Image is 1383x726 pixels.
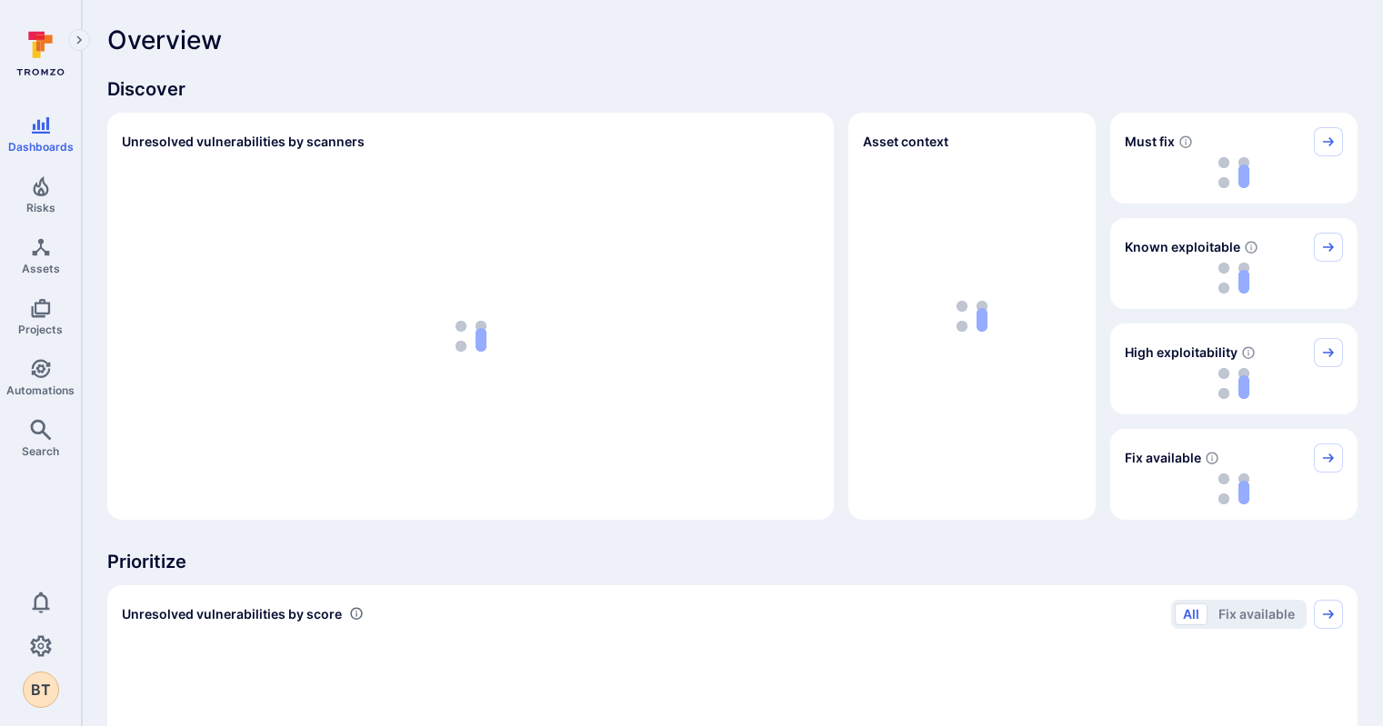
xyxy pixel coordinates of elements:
[1110,429,1358,520] div: Fix available
[107,76,1358,102] span: Discover
[1125,343,1238,362] span: High exploitability
[1125,449,1201,467] span: Fix available
[1175,603,1208,625] button: All
[122,605,342,623] span: Unresolved vulnerabilities by score
[1125,156,1343,189] div: loading spinner
[1125,238,1240,256] span: Known exploitable
[1210,603,1303,625] button: Fix available
[1110,113,1358,204] div: Must fix
[863,133,948,151] span: Asset context
[1125,133,1175,151] span: Must fix
[18,323,63,336] span: Projects
[1125,262,1343,294] div: loading spinner
[1205,451,1219,465] svg: Vulnerabilities with fix available
[1110,218,1358,309] div: Known exploitable
[6,383,75,397] span: Automations
[1178,134,1193,149] svg: Risk score >=40 , missed SLA
[1218,473,1249,504] img: Loading...
[456,321,486,352] img: Loading...
[1218,368,1249,399] img: Loading...
[122,167,819,505] div: loading spinner
[26,201,55,214] span: Risks
[8,140,74,154] span: Dashboards
[1125,472,1343,505] div: loading spinner
[1241,345,1256,360] svg: EPSS score ≥ 0.7
[23,671,59,708] button: BT
[68,29,90,51] button: Expand navigation menu
[23,671,59,708] div: Billy Tinnes
[122,133,365,151] h2: Unresolved vulnerabilities by scanners
[107,549,1358,574] span: Prioritize
[1110,323,1358,414] div: High exploitability
[349,604,364,623] div: Number of vulnerabilities in status 'Open' 'Triaged' and 'In process' grouped by score
[22,262,60,275] span: Assets
[1244,240,1258,254] svg: Confirmed exploitable by KEV
[1218,157,1249,188] img: Loading...
[73,33,85,48] i: Expand navigation menu
[1125,367,1343,400] div: loading spinner
[107,25,222,55] span: Overview
[22,444,59,458] span: Search
[1218,263,1249,293] img: Loading...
